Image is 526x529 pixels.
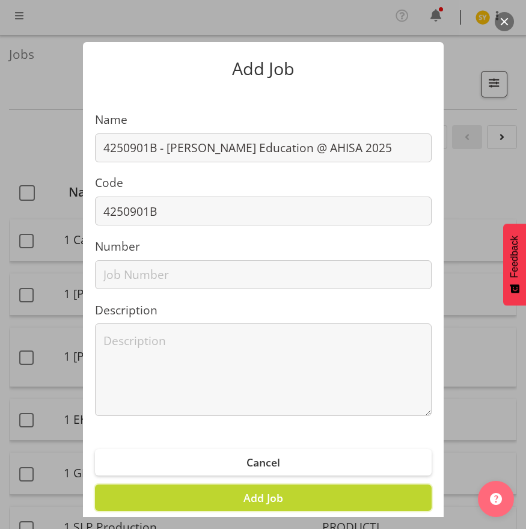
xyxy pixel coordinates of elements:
button: Cancel [95,449,432,475]
button: Feedback - Show survey [503,224,526,305]
input: Job Name [95,133,432,162]
label: Name [95,111,432,129]
p: Add Job [95,60,432,78]
input: Job Code [95,197,432,225]
button: Add Job [95,485,432,511]
span: Add Job [243,491,283,505]
label: Description [95,302,432,319]
span: Cancel [246,455,280,469]
label: Code [95,174,432,192]
input: Job Number [95,260,432,289]
img: help-xxl-2.png [490,493,502,505]
label: Number [95,238,432,255]
span: Feedback [509,236,520,278]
